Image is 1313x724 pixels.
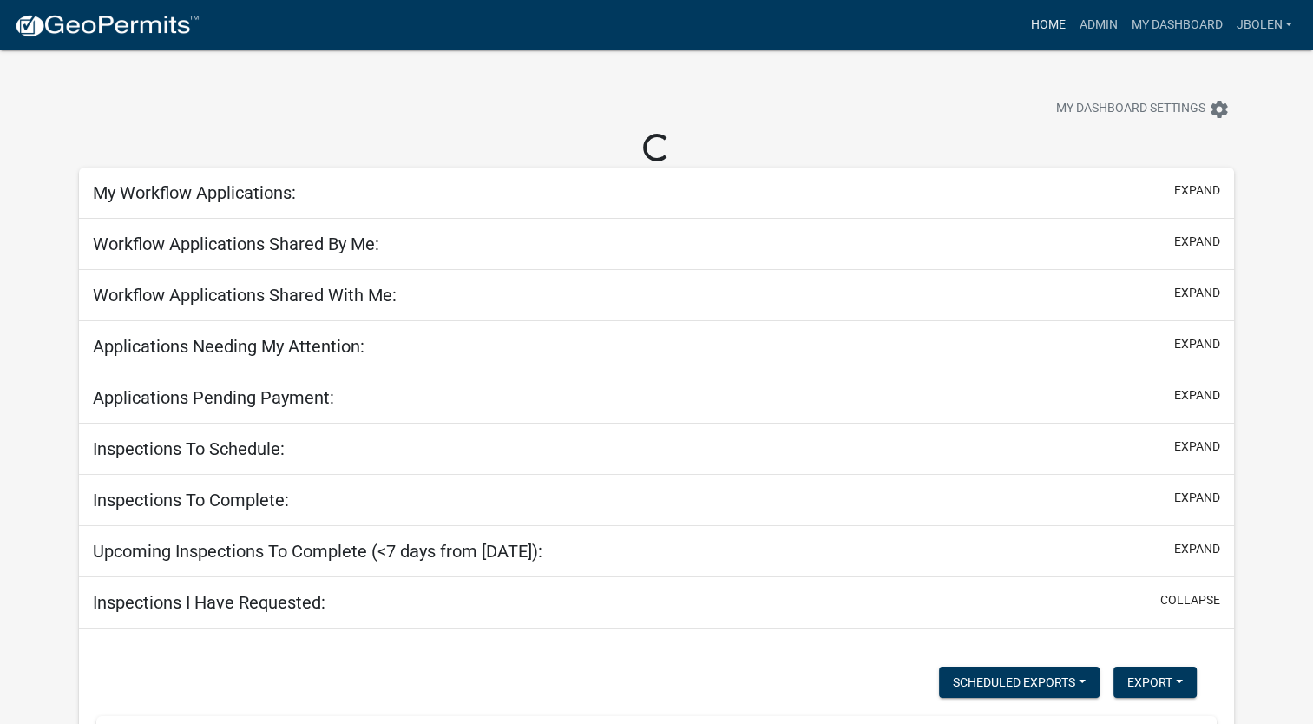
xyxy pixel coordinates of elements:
[1174,438,1220,456] button: expand
[93,387,334,408] h5: Applications Pending Payment:
[1174,284,1220,302] button: expand
[1174,489,1220,507] button: expand
[1174,386,1220,405] button: expand
[93,541,542,562] h5: Upcoming Inspections To Complete (<7 days from [DATE]):
[93,182,296,203] h5: My Workflow Applications:
[1174,181,1220,200] button: expand
[93,336,364,357] h5: Applications Needing My Attention:
[93,438,285,459] h5: Inspections To Schedule:
[1042,92,1244,126] button: My Dashboard Settingssettings
[1124,9,1229,42] a: My Dashboard
[1229,9,1299,42] a: jbolen
[1056,99,1205,120] span: My Dashboard Settings
[939,667,1100,698] button: Scheduled Exports
[1072,9,1124,42] a: Admin
[1174,233,1220,251] button: expand
[1174,335,1220,353] button: expand
[1209,99,1230,120] i: settings
[1023,9,1072,42] a: Home
[93,592,325,613] h5: Inspections I Have Requested:
[93,234,379,254] h5: Workflow Applications Shared By Me:
[1174,540,1220,558] button: expand
[1113,667,1197,698] button: Export
[1160,591,1220,609] button: collapse
[93,285,397,306] h5: Workflow Applications Shared With Me:
[93,490,289,510] h5: Inspections To Complete:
